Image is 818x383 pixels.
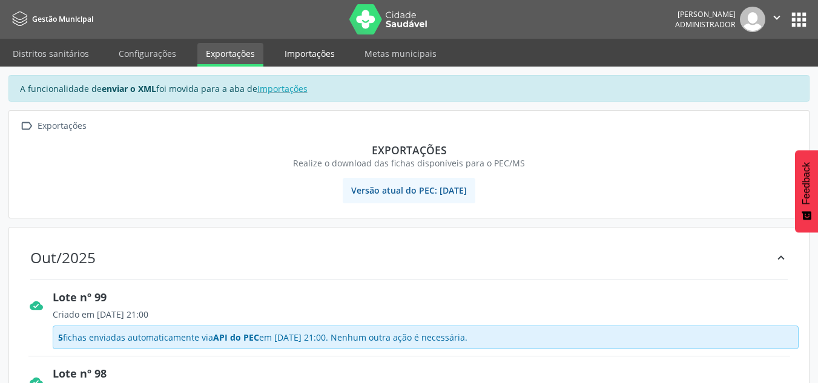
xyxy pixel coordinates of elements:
div: Exportações [26,143,792,157]
span: Administrador [675,19,736,30]
a: Importações [257,83,308,94]
a: Configurações [110,43,185,64]
span: fichas enviadas automaticamente via em [DATE] 21:00. Nenhum outra ação é necessária. [58,331,467,344]
div: Lote nº 98 [53,365,799,382]
a: Distritos sanitários [4,43,97,64]
img: img [740,7,765,32]
button: apps [788,9,810,30]
div: Exportações [35,117,88,135]
div: Criado em [DATE] 21:00 [53,308,799,321]
button: Feedback - Mostrar pesquisa [795,150,818,232]
span: Gestão Municipal [32,14,93,24]
i: cloud_done [30,299,43,312]
div: Realize o download das fichas disponíveis para o PEC/MS [26,157,792,169]
a: Importações [276,43,343,64]
div: Out/2025 [30,249,96,266]
strong: enviar o XML [102,83,156,94]
a: Exportações [197,43,263,67]
a: Metas municipais [356,43,445,64]
span: Versão atual do PEC: [DATE] [343,178,475,203]
div: keyboard_arrow_up [774,249,788,266]
a:  Exportações [18,117,88,135]
div: A funcionalidade de foi movida para a aba de [8,75,810,102]
span: 5 [58,332,63,343]
i:  [18,117,35,135]
i:  [770,11,783,24]
span: API do PEC [213,332,259,343]
div: [PERSON_NAME] [675,9,736,19]
i: keyboard_arrow_up [774,251,788,264]
button:  [765,7,788,32]
div: Lote nº 99 [53,289,799,306]
a: Gestão Municipal [8,9,93,29]
span: Feedback [801,162,812,205]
